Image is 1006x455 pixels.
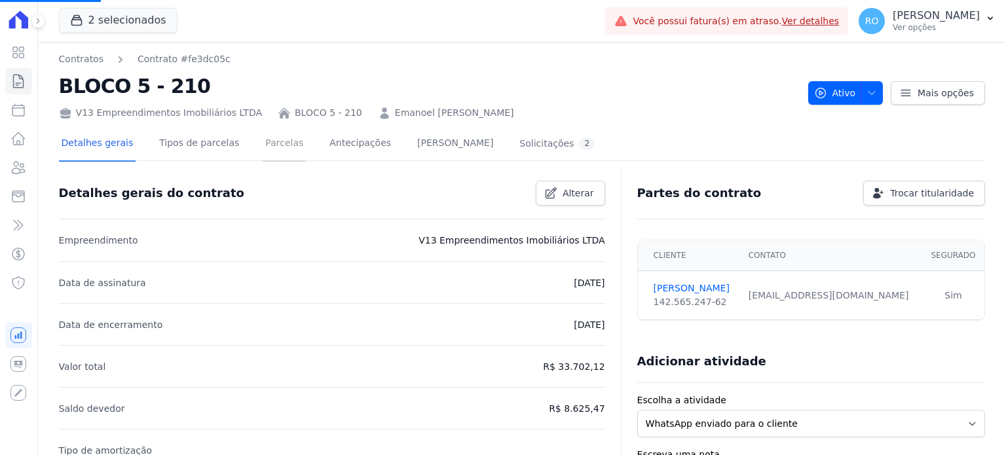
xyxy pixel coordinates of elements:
button: 2 selecionados [59,8,177,33]
p: R$ 33.702,12 [543,359,605,374]
p: R$ 8.625,47 [549,401,605,416]
th: Cliente [638,240,741,271]
span: Ativo [814,81,856,105]
div: V13 Empreendimentos Imobiliários LTDA [59,106,262,120]
h2: BLOCO 5 - 210 [59,71,798,101]
a: [PERSON_NAME] [654,282,733,295]
span: Alterar [563,187,594,200]
p: Saldo devedor [59,401,125,416]
td: Sim [922,271,984,320]
span: Você possui fatura(s) em atraso. [633,14,839,28]
span: Trocar titularidade [890,187,974,200]
nav: Breadcrumb [59,52,798,66]
a: Ver detalhes [782,16,840,26]
p: Data de assinatura [59,275,146,291]
a: BLOCO 5 - 210 [295,106,362,120]
span: Mais opções [918,86,974,100]
a: Solicitações2 [517,127,597,162]
a: Contratos [59,52,103,66]
a: Antecipações [327,127,394,162]
a: Tipos de parcelas [157,127,242,162]
span: RO [865,16,879,26]
h3: Detalhes gerais do contrato [59,185,244,201]
p: V13 Empreendimentos Imobiliários LTDA [419,232,605,248]
a: Parcelas [263,127,306,162]
p: Ver opções [893,22,980,33]
div: [EMAIL_ADDRESS][DOMAIN_NAME] [749,289,914,302]
th: Contato [741,240,922,271]
div: 2 [579,137,595,150]
a: Trocar titularidade [863,181,985,206]
h3: Adicionar atividade [637,354,766,369]
a: Detalhes gerais [59,127,136,162]
h3: Partes do contrato [637,185,762,201]
a: [PERSON_NAME] [415,127,496,162]
div: Solicitações [519,137,595,150]
a: Alterar [536,181,605,206]
div: 142.565.247-62 [654,295,733,309]
button: RO [PERSON_NAME] Ver opções [848,3,1006,39]
label: Escolha a atividade [637,393,985,407]
p: [DATE] [574,317,605,333]
a: Mais opções [891,81,985,105]
p: Valor total [59,359,106,374]
nav: Breadcrumb [59,52,231,66]
p: Data de encerramento [59,317,163,333]
p: [PERSON_NAME] [893,9,980,22]
p: [DATE] [574,275,605,291]
a: Emanoel [PERSON_NAME] [395,106,514,120]
button: Ativo [808,81,884,105]
th: Segurado [922,240,984,271]
p: Empreendimento [59,232,138,248]
a: Contrato #fe3dc05c [138,52,231,66]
